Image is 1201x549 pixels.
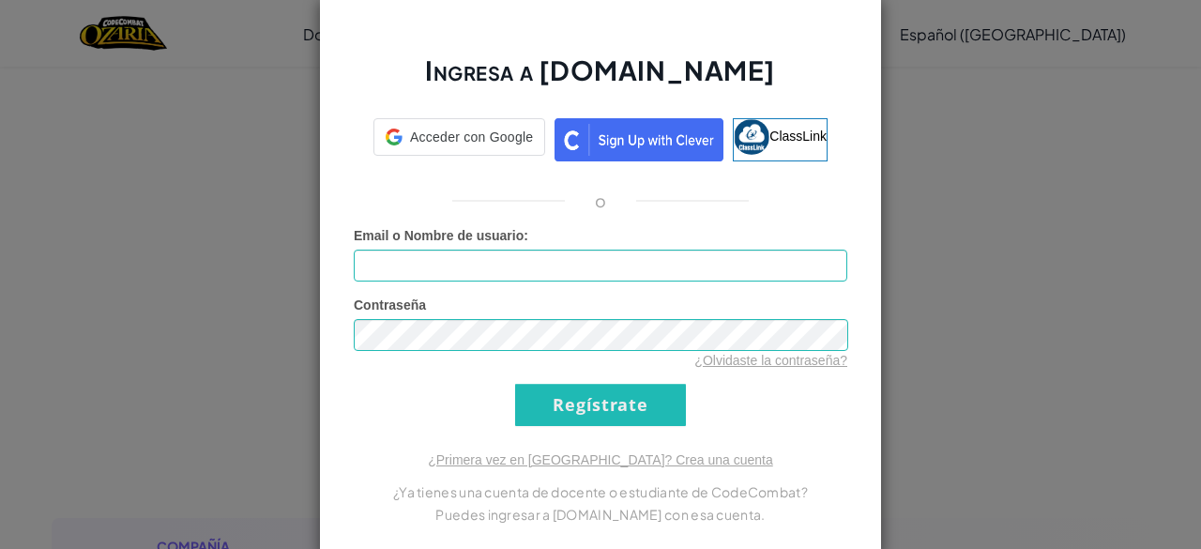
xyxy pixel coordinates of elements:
label: : [354,226,528,245]
div: Acceder con Google [373,118,545,156]
input: Regístrate [515,384,686,426]
p: ¿Ya tienes una cuenta de docente o estudiante de CodeCombat? [354,480,847,503]
a: ¿Primera vez en [GEOGRAPHIC_DATA]? Crea una cuenta [428,452,773,467]
span: ClassLink [769,128,827,143]
span: Contraseña [354,297,426,313]
span: Email o Nombre de usuario [354,228,524,243]
span: Acceder con Google [410,128,533,146]
p: Puedes ingresar a [DOMAIN_NAME] con esa cuenta. [354,503,847,526]
a: Acceder con Google [373,118,545,161]
a: ¿Olvidaste la contraseña? [694,353,847,368]
img: classlink-logo-small.png [734,119,769,155]
p: o [595,190,606,212]
img: clever_sso_button@2x.png [555,118,723,161]
h2: Ingresa a [DOMAIN_NAME] [354,53,847,107]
